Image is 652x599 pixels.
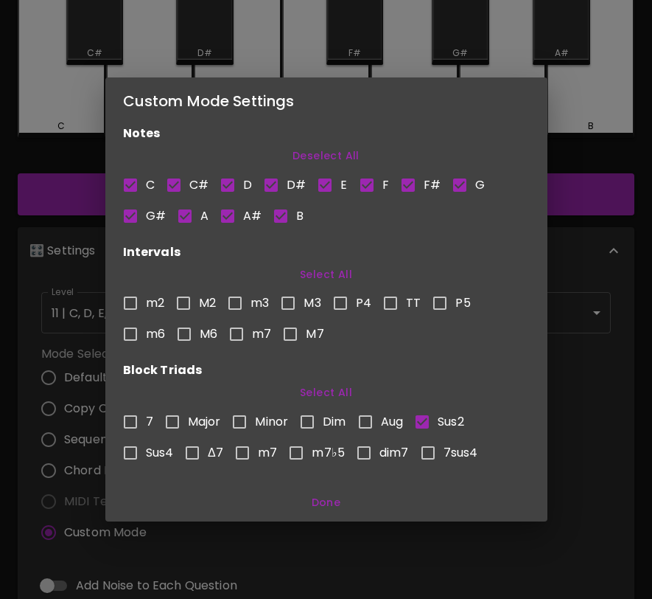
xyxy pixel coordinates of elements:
span: Aug [381,413,403,431]
span: B [296,207,304,225]
span: Δ7 [208,444,223,462]
span: m2 [146,294,164,312]
span: m7♭5 [312,444,345,462]
h2: Custom Mode Settings [105,77,547,125]
span: dim7 [379,444,409,462]
button: Select All [123,379,530,406]
span: E [340,176,347,194]
span: C# [189,176,208,194]
span: P5 [455,294,470,312]
span: Minor [255,413,288,431]
span: m7 [252,325,271,343]
span: M3 [304,294,320,312]
span: M6 [200,325,217,343]
span: 7 [146,413,153,431]
span: m7 [258,444,277,462]
span: F [382,176,389,194]
span: A# [243,207,262,225]
span: G# [146,207,166,225]
span: P4 [356,294,371,312]
strong: Notes [123,125,161,142]
strong: Intervals [123,243,180,260]
span: Dim [323,413,346,431]
button: Done [111,489,541,516]
span: D [243,176,252,194]
span: M7 [306,325,323,343]
span: m3 [250,294,269,312]
span: A [200,207,208,225]
span: G [475,176,485,194]
strong: Block Triads [123,361,203,378]
span: C [146,176,155,194]
span: m6 [146,325,165,343]
span: F# [424,176,441,194]
span: Major [188,413,221,431]
span: D# [287,176,306,194]
span: Sus4 [146,444,174,462]
span: TT [406,294,421,312]
span: 7sus4 [444,444,478,462]
span: Sus2 [438,413,464,431]
button: Deselect All [123,142,530,170]
button: Select All [123,261,530,288]
span: M2 [199,294,216,312]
